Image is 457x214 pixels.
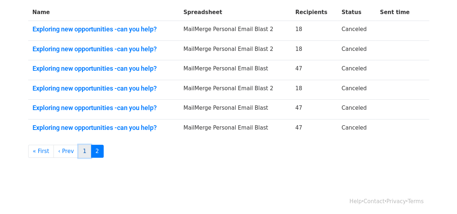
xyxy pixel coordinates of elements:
[421,179,457,214] iframe: Chat Widget
[291,60,337,80] td: 47
[408,198,423,205] a: Terms
[291,4,337,21] th: Recipients
[291,100,337,119] td: 47
[291,40,337,60] td: 18
[91,145,104,158] a: 2
[349,198,362,205] a: Help
[386,198,406,205] a: Privacy
[53,145,79,158] a: ‹ Prev
[28,145,54,158] a: « First
[179,21,291,41] td: MailMerge Personal Email Blast 2
[337,21,375,41] td: Canceled
[33,65,175,73] a: Exploring new opportunities -can you help?
[179,40,291,60] td: MailMerge Personal Email Blast 2
[337,40,375,60] td: Canceled
[337,4,375,21] th: Status
[291,80,337,100] td: 18
[291,21,337,41] td: 18
[179,119,291,139] td: MailMerge Personal Email Blast
[33,124,175,132] a: Exploring new opportunities -can you help?
[337,80,375,100] td: Canceled
[179,4,291,21] th: Spreadsheet
[363,198,384,205] a: Contact
[33,45,175,53] a: Exploring new opportunities -can you help?
[291,119,337,139] td: 47
[337,60,375,80] td: Canceled
[179,80,291,100] td: MailMerge Personal Email Blast 2
[28,4,179,21] th: Name
[78,145,91,158] a: 1
[337,100,375,119] td: Canceled
[337,119,375,139] td: Canceled
[33,25,175,33] a: Exploring new opportunities -can you help?
[179,60,291,80] td: MailMerge Personal Email Blast
[33,104,175,112] a: Exploring new opportunities -can you help?
[376,4,419,21] th: Sent time
[33,84,175,92] a: Exploring new opportunities -can you help?
[179,100,291,119] td: MailMerge Personal Email Blast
